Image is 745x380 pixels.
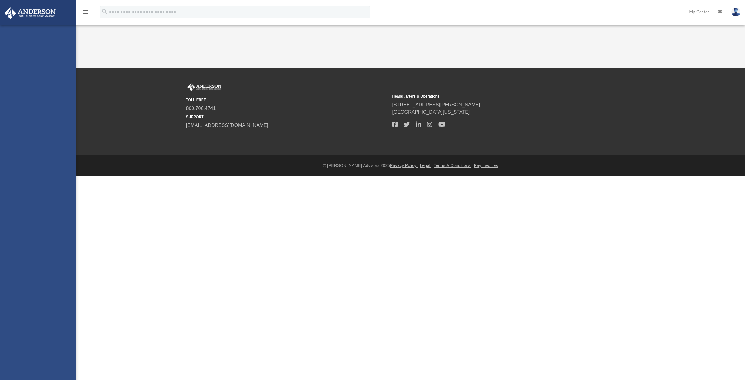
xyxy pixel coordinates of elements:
[76,162,745,169] div: © [PERSON_NAME] Advisors 2025
[186,114,388,120] small: SUPPORT
[101,8,108,15] i: search
[3,7,58,19] img: Anderson Advisors Platinum Portal
[434,163,473,168] a: Terms & Conditions |
[186,97,388,103] small: TOLL FREE
[186,106,216,111] a: 800.706.4741
[82,8,89,16] i: menu
[82,12,89,16] a: menu
[392,102,480,107] a: [STREET_ADDRESS][PERSON_NAME]
[392,109,470,115] a: [GEOGRAPHIC_DATA][US_STATE]
[390,163,419,168] a: Privacy Policy |
[420,163,433,168] a: Legal |
[731,8,740,16] img: User Pic
[392,94,594,99] small: Headquarters & Operations
[186,123,268,128] a: [EMAIL_ADDRESS][DOMAIN_NAME]
[186,83,223,91] img: Anderson Advisors Platinum Portal
[474,163,498,168] a: Pay Invoices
